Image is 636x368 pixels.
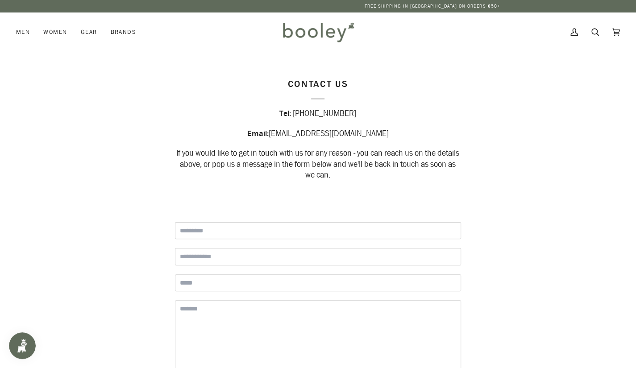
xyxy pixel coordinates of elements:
div: [PHONE_NUMBER] [175,108,461,120]
a: Brands [104,12,143,52]
span: Men [16,28,30,37]
span: Gear [81,28,97,37]
a: Women [37,12,74,52]
span: Brands [110,28,136,37]
a: Gear [74,12,104,52]
strong: Tel: [280,108,291,119]
strong: Email: [247,128,269,138]
span: If you would like to get in touch with us for any reason - you can reach us on the details above,... [177,148,460,181]
p: Contact Us [175,78,461,99]
span: Women [43,28,67,37]
span: [EMAIL_ADDRESS][DOMAIN_NAME] [269,128,389,139]
img: Booley [279,19,357,45]
p: Free Shipping in [GEOGRAPHIC_DATA] on Orders €50+ [365,3,500,10]
iframe: Button to open loyalty program pop-up [9,332,36,359]
a: Men [16,12,37,52]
